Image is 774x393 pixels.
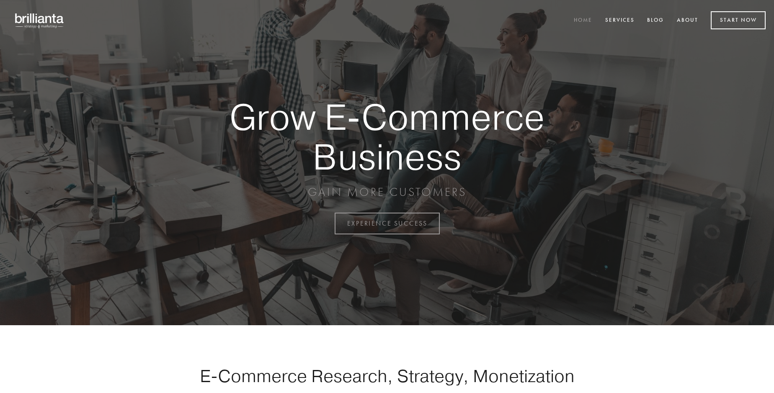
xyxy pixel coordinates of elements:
a: Start Now [711,11,766,29]
a: EXPERIENCE SUCCESS [335,213,440,234]
p: GAIN MORE CUSTOMERS [200,185,574,200]
img: brillianta - research, strategy, marketing [8,8,71,33]
a: About [671,14,704,28]
a: Blog [642,14,669,28]
a: Home [568,14,598,28]
strong: Grow E-Commerce Business [200,97,574,176]
h1: E-Commerce Research, Strategy, Monetization [173,365,601,386]
a: Services [600,14,640,28]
